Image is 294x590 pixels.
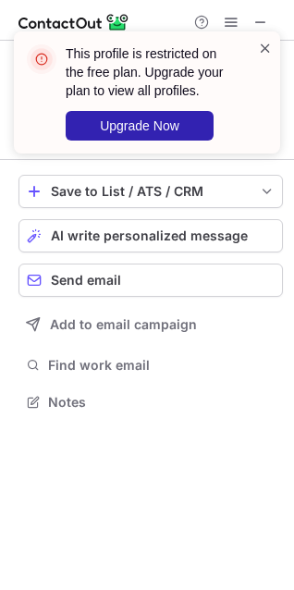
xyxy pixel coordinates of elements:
[18,389,283,415] button: Notes
[51,273,121,288] span: Send email
[27,44,56,74] img: error
[48,357,276,374] span: Find work email
[51,228,248,243] span: AI write personalized message
[100,118,179,133] span: Upgrade Now
[51,184,251,199] div: Save to List / ATS / CRM
[18,175,283,208] button: save-profile-one-click
[18,308,283,341] button: Add to email campaign
[48,394,276,411] span: Notes
[66,111,214,141] button: Upgrade Now
[18,264,283,297] button: Send email
[18,219,283,252] button: AI write personalized message
[18,11,129,33] img: ContactOut v5.3.10
[66,44,236,100] header: This profile is restricted on the free plan. Upgrade your plan to view all profiles.
[18,352,283,378] button: Find work email
[50,317,197,332] span: Add to email campaign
